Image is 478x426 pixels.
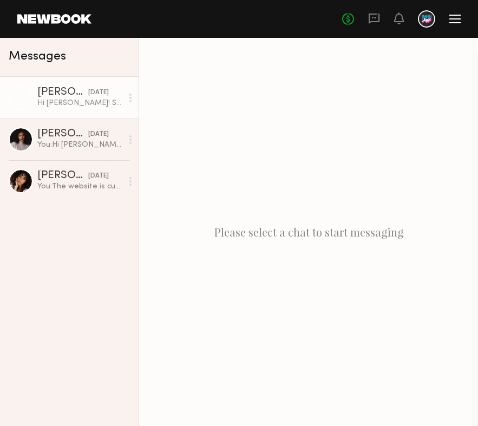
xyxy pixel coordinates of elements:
[88,88,109,98] div: [DATE]
[88,171,109,181] div: [DATE]
[37,87,88,98] div: [PERSON_NAME]
[139,38,478,426] div: Please select a chat to start messaging
[37,98,122,108] div: Hi [PERSON_NAME]! So sweet, thank you so much for those kind words. Our shoot was the funnest sho...
[37,181,122,192] div: You: The website is currently in pre-launch as we’re waiting on final imagery. The brand’s Instag...
[37,140,122,150] div: You: Hi [PERSON_NAME]! Aw, thank you again - your message made my day. You’re amazing, and I’m so...
[9,50,66,63] span: Messages
[37,171,88,181] div: [PERSON_NAME]
[37,129,88,140] div: [PERSON_NAME]
[88,129,109,140] div: [DATE]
